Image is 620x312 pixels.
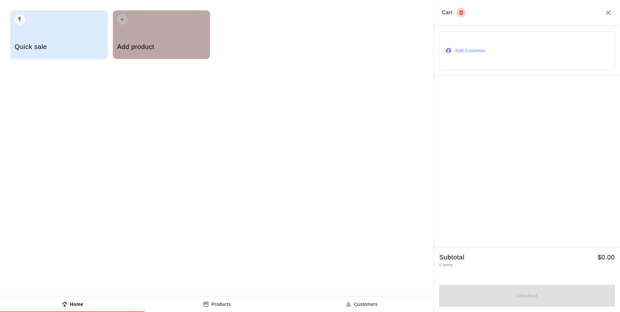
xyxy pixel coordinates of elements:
[10,10,108,59] button: Quick sale
[15,42,103,51] h5: Quick sale
[354,301,378,308] p: Customers
[70,301,83,308] p: Home
[117,42,206,51] h5: Add product
[456,8,466,18] button: Empty cart
[604,9,612,17] button: Close
[439,253,464,262] h5: Subtotal
[211,301,231,308] p: Products
[439,31,615,70] button: Add Customer
[113,10,210,59] button: Add product
[598,253,615,262] h5: $ 0.00
[439,263,452,267] span: 0 items
[442,8,466,18] div: Cart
